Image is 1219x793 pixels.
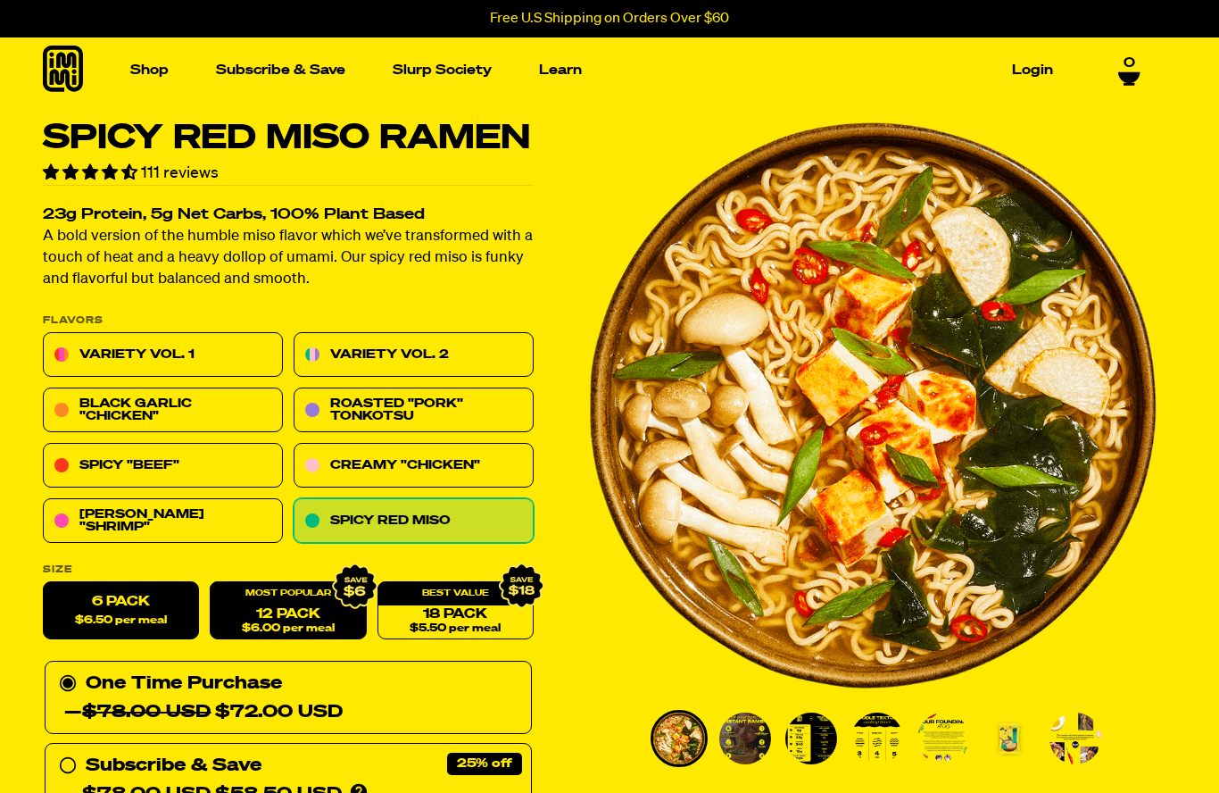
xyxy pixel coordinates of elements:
[43,208,534,223] h2: 23g Protein, 5g Net Carbs, 100% Plant Based
[82,704,343,722] span: $72.00 USD
[1118,54,1140,85] a: 0
[590,121,1157,689] img: Spicy Red Miso Ramen
[783,710,840,767] li: Go to slide 3
[1005,56,1060,84] a: Login
[490,11,729,27] p: Free U.S Shipping on Orders Over $60
[43,227,534,291] p: A bold version of the humble miso flavor which we’ve transformed with a touch of heat and a heavy...
[86,752,261,780] div: Subscribe & Save
[43,444,283,488] a: Spicy "Beef"
[209,56,352,84] a: Subscribe & Save
[43,582,199,640] label: 6 Pack
[917,713,969,764] img: Spicy Red Miso Ramen
[717,710,774,767] li: Go to slide 2
[141,165,219,181] span: 111 reviews
[294,499,534,544] a: Spicy Red Miso
[851,713,903,764] img: Spicy Red Miso Ramen
[532,56,589,84] a: Learn
[785,713,837,764] img: Spicy Red Miso Ramen
[43,121,534,155] h1: Spicy Red Miso Ramen
[719,713,771,764] img: Spicy Red Miso Ramen
[981,710,1038,767] li: Go to slide 6
[1047,710,1104,767] li: Go to slide 7
[294,388,534,433] a: Roasted "Pork" Tonkotsu
[653,713,705,764] img: Spicy Red Miso Ramen
[651,710,708,767] li: Go to slide 1
[377,582,534,640] a: 18 Pack$5.50 per meal
[123,56,176,84] a: Shop
[915,710,972,767] li: Go to slide 5
[1124,54,1135,71] span: 0
[590,121,1157,689] div: PDP main carousel
[43,565,534,575] label: Size
[410,623,501,635] span: $5.50 per meal
[64,698,343,727] div: —
[294,333,534,378] a: Variety Vol. 2
[386,56,499,84] a: Slurp Society
[43,165,141,181] span: 4.73 stars
[1049,713,1101,764] img: Spicy Red Miso Ramen
[43,316,534,326] p: Flavors
[849,710,906,767] li: Go to slide 4
[210,582,366,640] a: 12 Pack$6.00 per meal
[82,704,211,722] del: $78.00 USD
[43,499,283,544] a: [PERSON_NAME] "Shrimp"
[123,38,1060,103] nav: Main navigation
[43,388,283,433] a: Black Garlic "Chicken"
[590,710,1157,767] div: PDP main carousel thumbnails
[43,333,283,378] a: Variety Vol. 1
[590,121,1157,689] li: 1 of 7
[294,444,534,488] a: Creamy "Chicken"
[59,670,518,727] div: One Time Purchase
[242,623,335,635] span: $6.00 per meal
[75,615,167,627] span: $6.50 per meal
[983,713,1035,764] img: Spicy Red Miso Ramen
